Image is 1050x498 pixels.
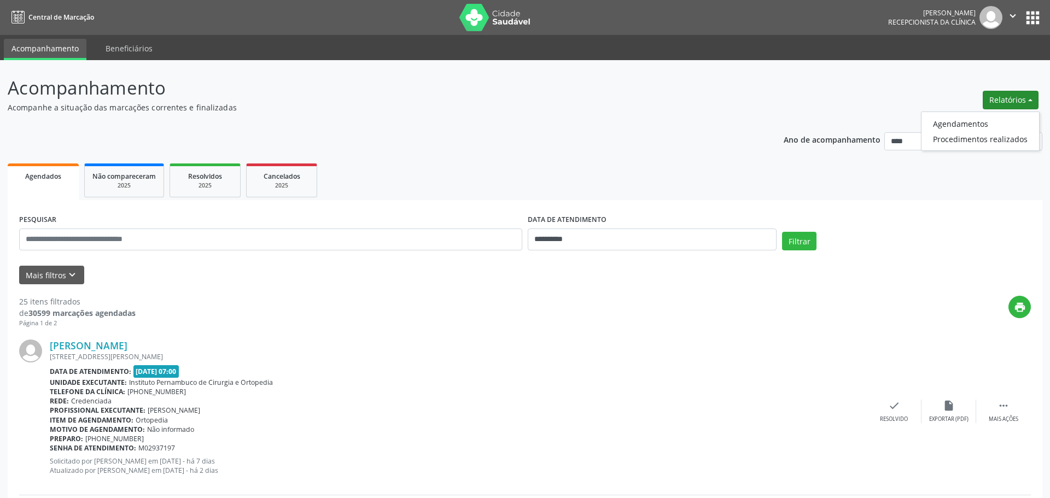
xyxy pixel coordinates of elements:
[85,434,144,443] span: [PHONE_NUMBER]
[50,406,145,415] b: Profissional executante:
[528,212,606,229] label: DATA DE ATENDIMENTO
[148,406,200,415] span: [PERSON_NAME]
[254,181,309,190] div: 2025
[129,378,273,387] span: Instituto Pernambuco de Cirurgia e Ortopedia
[50,456,867,475] p: Solicitado por [PERSON_NAME] em [DATE] - há 7 dias Atualizado por [PERSON_NAME] em [DATE] - há 2 ...
[784,132,880,146] p: Ano de acompanhamento
[127,387,186,396] span: [PHONE_NUMBER]
[782,232,816,250] button: Filtrar
[888,400,900,412] i: check
[880,415,908,423] div: Resolvido
[979,6,1002,29] img: img
[138,443,175,453] span: M02937197
[25,172,61,181] span: Agendados
[28,308,136,318] strong: 30599 marcações agendadas
[50,367,131,376] b: Data de atendimento:
[929,415,969,423] div: Exportar (PDF)
[50,443,136,453] b: Senha de atendimento:
[188,172,222,181] span: Resolvidos
[19,319,136,328] div: Página 1 de 2
[1002,6,1023,29] button: 
[50,339,127,351] a: [PERSON_NAME]
[943,400,955,412] i: insert_drive_file
[264,172,300,181] span: Cancelados
[50,425,145,434] b: Motivo de agendamento:
[133,365,179,378] span: [DATE] 07:00
[19,296,136,307] div: 25 itens filtrados
[921,131,1039,147] a: Procedimentos realizados
[71,396,112,406] span: Credenciada
[921,112,1040,151] ul: Relatórios
[50,387,125,396] b: Telefone da clínica:
[888,17,976,27] span: Recepcionista da clínica
[98,39,160,58] a: Beneficiários
[8,8,94,26] a: Central de Marcação
[136,415,168,425] span: Ortopedia
[921,116,1039,131] a: Agendamentos
[147,425,194,434] span: Não informado
[28,13,94,22] span: Central de Marcação
[19,339,42,362] img: img
[8,102,732,113] p: Acompanhe a situação das marcações correntes e finalizadas
[1023,8,1042,27] button: apps
[19,266,84,285] button: Mais filtroskeyboard_arrow_down
[50,352,867,361] div: [STREET_ADDRESS][PERSON_NAME]
[178,181,232,190] div: 2025
[1007,10,1019,22] i: 
[19,212,56,229] label: PESQUISAR
[983,91,1039,109] button: Relatórios
[50,415,133,425] b: Item de agendamento:
[92,181,156,190] div: 2025
[92,172,156,181] span: Não compareceram
[19,307,136,319] div: de
[50,396,69,406] b: Rede:
[4,39,86,60] a: Acompanhamento
[997,400,1010,412] i: 
[66,269,78,281] i: keyboard_arrow_down
[1014,301,1026,313] i: print
[1008,296,1031,318] button: print
[50,434,83,443] b: Preparo:
[8,74,732,102] p: Acompanhamento
[989,415,1018,423] div: Mais ações
[50,378,127,387] b: Unidade executante:
[888,8,976,17] div: [PERSON_NAME]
